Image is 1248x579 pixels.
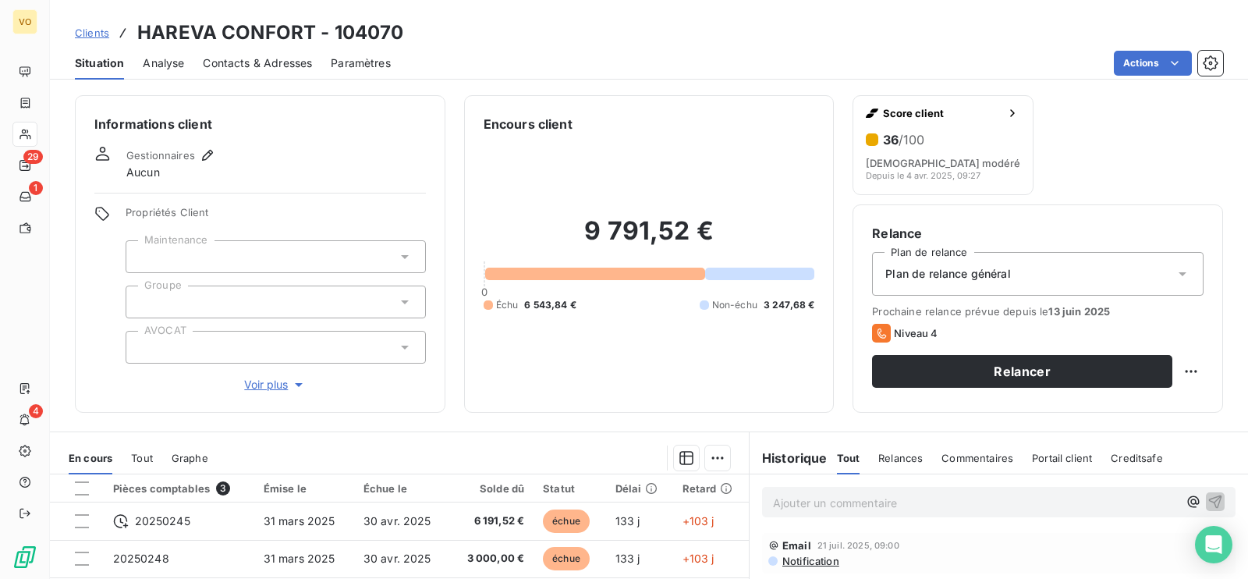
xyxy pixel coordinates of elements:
span: Creditsafe [1111,452,1163,464]
span: Prochaine relance prévue depuis le [872,305,1204,318]
span: Gestionnaires [126,149,195,162]
span: Tout [131,452,153,464]
div: Solde dû [459,482,524,495]
h6: Historique [750,449,828,467]
input: Ajouter une valeur [139,250,151,264]
button: Relancer [872,355,1172,388]
span: Niveau 4 [894,327,938,339]
span: 31 mars 2025 [264,552,335,565]
span: 30 avr. 2025 [363,552,431,565]
div: Statut [543,482,597,495]
span: Échu [496,298,519,312]
span: Relances [878,452,923,464]
span: 0 [481,286,487,298]
span: +103 j [682,514,714,527]
span: 21 juil. 2025, 09:00 [817,541,899,550]
span: Propriétés Client [126,206,426,228]
span: 3 000,00 € [459,551,524,567]
h3: HAREVA CONFORT - 104070 [137,19,403,47]
span: En cours [69,452,112,464]
span: Tout [837,452,860,464]
input: Ajouter une valeur [139,340,151,354]
div: Pièces comptables [113,481,245,496]
span: Situation [75,55,124,71]
span: Clients [75,27,109,39]
div: Échue le [363,482,441,495]
span: Notification [781,555,839,567]
span: 30 avr. 2025 [363,514,431,527]
span: Contacts & Adresses [203,55,312,71]
span: Voir plus [244,377,307,393]
span: 29 [23,150,43,164]
div: VO [12,9,37,34]
span: Paramètres [331,55,391,71]
a: Clients [75,25,109,41]
span: 4 [29,404,43,418]
button: Actions [1114,51,1192,76]
span: 20250248 [113,552,169,565]
span: 1 [29,181,43,195]
span: Non-échu [712,298,757,312]
span: Email [782,539,811,552]
span: Analyse [143,55,184,71]
h6: Relance [872,224,1204,243]
h6: 36 [883,132,924,147]
span: Plan de relance général [885,266,1010,282]
h6: Encours client [484,115,573,133]
input: Ajouter une valeur [139,295,151,309]
span: /100 [899,132,924,147]
span: Graphe [172,452,208,464]
span: 31 mars 2025 [264,514,335,527]
span: échue [543,510,590,533]
div: Émise le [264,482,345,495]
span: Score client [883,107,999,119]
h6: Informations client [94,115,426,133]
div: Open Intercom Messenger [1195,526,1232,563]
span: 6 191,52 € [459,513,524,529]
span: [DEMOGRAPHIC_DATA] modéré [866,157,1020,169]
a: 1 [12,184,37,209]
span: 20250245 [135,513,190,529]
button: Voir plus [126,376,426,393]
span: 3 247,68 € [764,298,815,312]
button: Score client36/100[DEMOGRAPHIC_DATA] modéréDepuis le 4 avr. 2025, 09:27 [853,95,1033,195]
div: Retard [682,482,739,495]
span: 3 [216,481,230,496]
h2: 9 791,52 € [484,215,815,262]
div: Délai [615,482,664,495]
span: 6 543,84 € [524,298,576,312]
img: Logo LeanPay [12,545,37,570]
span: Portail client [1032,452,1092,464]
span: Commentaires [941,452,1013,464]
span: 133 j [615,514,640,527]
span: 13 juin 2025 [1048,305,1110,318]
span: Depuis le 4 avr. 2025, 09:27 [866,171,980,180]
span: Aucun [126,165,160,180]
span: 133 j [615,552,640,565]
span: échue [543,547,590,570]
a: 29 [12,153,37,178]
span: +103 j [682,552,714,565]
